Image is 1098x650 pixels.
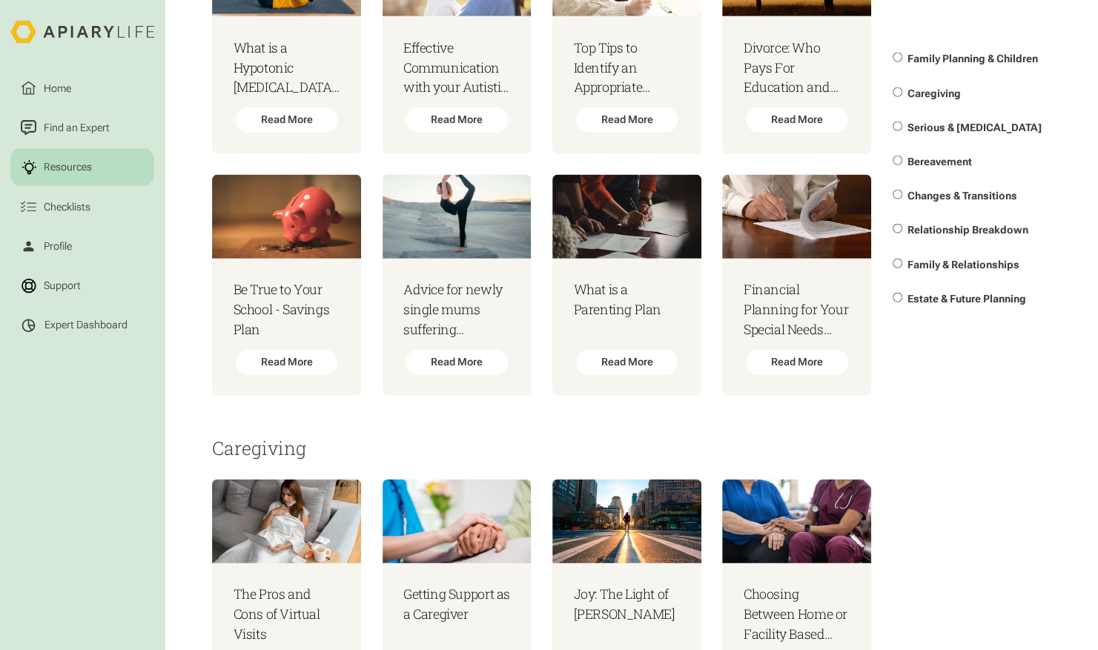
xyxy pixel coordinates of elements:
h3: The Pros and Cons of Virtual Visits [234,584,340,643]
div: Find an Expert [41,120,112,136]
input: Family & Relationships [893,258,902,268]
input: Bereavement [893,156,902,165]
span: Family Planning & Children [907,53,1038,64]
a: Find an Expert [10,110,154,147]
h3: Advice for newly single mums suffering overwhelm [403,279,510,339]
h3: Financial Planning for Your Special Needs Child [744,279,850,339]
a: Expert Dashboard [10,307,154,344]
h3: Divorce: Who Pays For Education and How To Afford It [744,38,850,97]
a: Resources [10,149,154,186]
div: Read More [406,107,508,133]
div: Expert Dashboard [44,319,128,332]
input: Caregiving [893,87,902,96]
a: Advice for newly single mums suffering overwhelmRead More [383,175,532,396]
span: Bereavement [907,156,972,168]
h2: Caregiving [212,438,871,458]
div: Checklists [41,199,93,215]
div: Read More [746,107,848,133]
div: Read More [236,350,338,375]
a: Home [10,70,154,107]
div: Read More [576,350,678,375]
span: Serious & [MEDICAL_DATA] [907,122,1042,133]
h3: What is a Parenting Plan [573,279,680,319]
input: Relationship Breakdown [893,224,902,233]
a: Be True to Your School - Savings PlanRead More [212,175,361,396]
a: Profile [10,228,154,265]
h3: Choosing Between Home or Facility Based Hospice Care [744,584,850,643]
h3: Be True to Your School - Savings Plan [234,279,340,339]
span: Estate & Future Planning [907,293,1026,305]
div: Home [41,81,73,96]
span: Caregiving [907,87,961,99]
div: Read More [236,107,338,133]
a: Checklists [10,189,154,226]
input: Family Planning & Children [893,53,902,62]
span: Family & Relationships [907,258,1019,270]
h3: What is a Hypotonic [MEDICAL_DATA] and How Do I Fix It? [234,38,340,97]
h3: Effective Communication with your Autistic Child [403,38,510,97]
div: Profile [41,239,74,254]
input: Estate & Future Planning [893,293,902,302]
a: Support [10,268,154,305]
span: Relationship Breakdown [907,224,1028,236]
div: Resources [41,159,94,175]
div: Read More [746,350,848,375]
div: Read More [406,350,508,375]
div: Support [41,278,83,294]
a: Financial Planning for Your Special Needs ChildRead More [722,175,871,396]
a: What is a Parenting PlanRead More [552,175,701,396]
input: Serious & [MEDICAL_DATA] [893,122,902,131]
h3: Getting Support as a Caregiver [403,584,510,623]
div: Read More [576,107,678,133]
h3: Joy: The Light of [PERSON_NAME] [573,584,680,623]
h3: Top Tips to Identify an Appropriate Caregiver for a Child with [MEDICAL_DATA] [573,38,680,97]
span: Changes & Transitions [907,190,1017,202]
input: Changes & Transitions [893,190,902,199]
